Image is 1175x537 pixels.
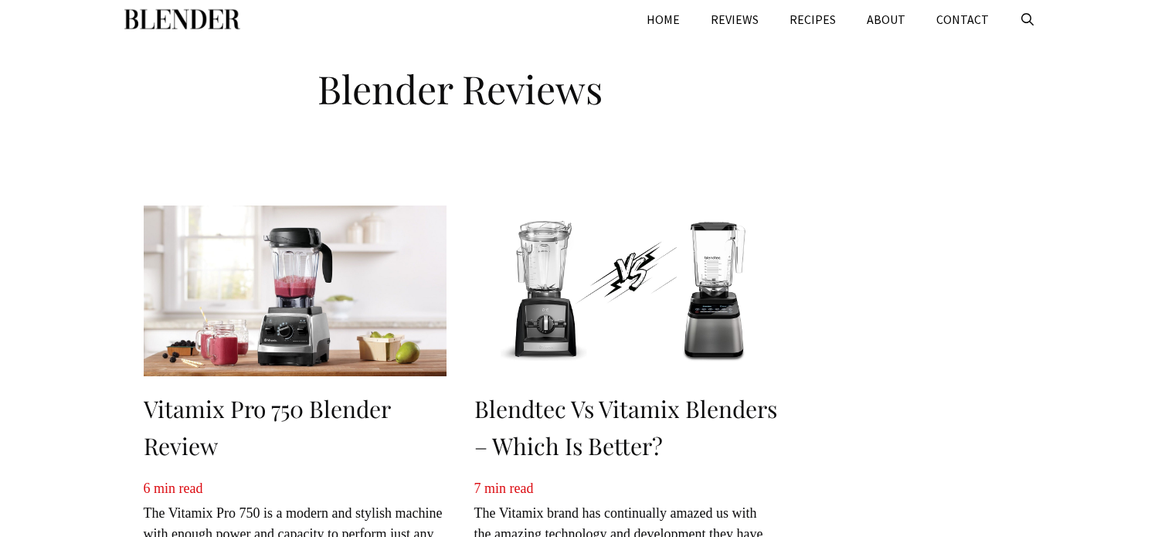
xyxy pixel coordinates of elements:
[144,481,151,496] span: 6
[154,481,202,496] span: min read
[474,481,481,496] span: 7
[474,206,777,376] img: Blendtec vs Vitamix Blenders – Which Is Better?
[484,481,533,496] span: min read
[144,206,447,376] img: Vitamix Pro 750 Blender Review
[144,393,391,461] a: Vitamix Pro 750 Blender Review
[136,54,785,116] h1: Blender Reviews
[474,393,777,461] a: Blendtec vs Vitamix Blenders – Which Is Better?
